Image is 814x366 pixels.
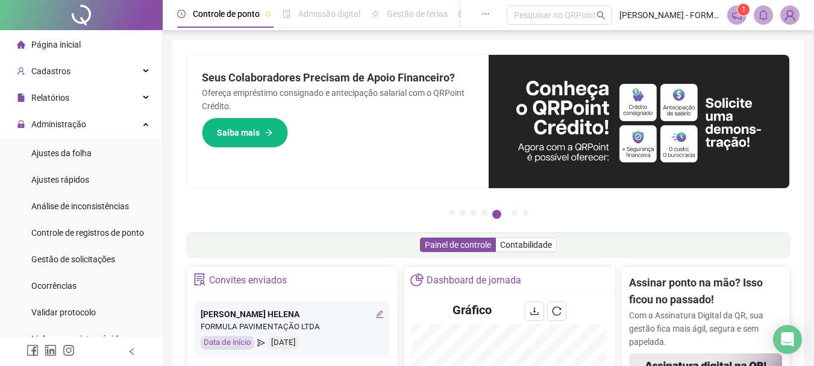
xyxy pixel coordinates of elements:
[193,9,260,19] span: Controle de ponto
[63,344,75,356] span: instagram
[452,301,492,318] h4: Gráfico
[17,93,25,102] span: file
[283,10,291,18] span: file-done
[201,321,384,333] div: FORMULA PAVIMENTAÇÃO LTDA
[31,228,144,238] span: Controle de registros de ponto
[410,273,423,286] span: pie-chart
[481,210,487,216] button: 4
[202,69,474,86] h2: Seus Colaboradores Precisam de Apoio Financeiro?
[265,11,272,18] span: pushpin
[471,210,477,216] button: 3
[460,210,466,216] button: 2
[31,281,77,291] span: Ocorrências
[31,148,92,158] span: Ajustes da folha
[31,308,96,317] span: Validar protocolo
[427,270,521,291] div: Dashboard de jornada
[781,6,799,24] img: 84187
[17,40,25,49] span: home
[201,308,384,321] div: [PERSON_NAME] HELENA
[257,336,265,350] span: send
[481,10,490,18] span: ellipsis
[449,210,455,216] button: 1
[202,118,288,148] button: Saiba mais
[128,347,136,356] span: left
[298,9,360,19] span: Admissão digital
[268,336,299,350] div: [DATE]
[596,11,606,20] span: search
[202,86,474,113] p: Ofereça empréstimo consignado e antecipação salarial com o QRPoint Crédito.
[758,10,769,21] span: bell
[31,93,69,103] span: Relatórios
[217,126,260,139] span: Saiba mais
[265,128,273,137] span: arrow-right
[492,210,501,219] button: 5
[27,344,39,356] span: facebook
[31,334,123,344] span: Link para registro rápido
[31,40,81,49] span: Página inicial
[500,240,552,250] span: Contabilidade
[371,10,380,18] span: sun
[31,175,89,185] span: Ajustes rápidos
[17,120,25,128] span: lock
[629,309,782,349] p: Com a Assinatura Digital da QR, sua gestão fica mais ágil, segura e sem papelada.
[459,10,467,18] span: dashboard
[619,8,720,22] span: [PERSON_NAME] - FORMULA PAVIMENTAÇÃO LTDA
[629,274,782,309] h2: Assinar ponto na mão? Isso ficou no passado!
[31,254,115,264] span: Gestão de solicitações
[193,273,206,286] span: solution
[209,270,287,291] div: Convites enviados
[375,310,384,318] span: edit
[512,210,518,216] button: 6
[425,240,491,250] span: Painel de controle
[530,306,539,316] span: download
[387,9,448,19] span: Gestão de férias
[737,4,750,16] sup: 1
[742,5,746,14] span: 1
[31,66,70,76] span: Cadastros
[31,119,86,129] span: Administração
[489,55,790,188] img: banner%2F11e687cd-1386-4cbd-b13b-7bd81425532d.png
[31,201,129,211] span: Análise de inconsistências
[773,325,802,354] div: Open Intercom Messenger
[731,10,742,21] span: notification
[522,210,528,216] button: 7
[45,344,57,356] span: linkedin
[552,306,562,316] span: reload
[177,10,186,18] span: clock-circle
[17,67,25,75] span: user-add
[201,336,254,350] div: Data de início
